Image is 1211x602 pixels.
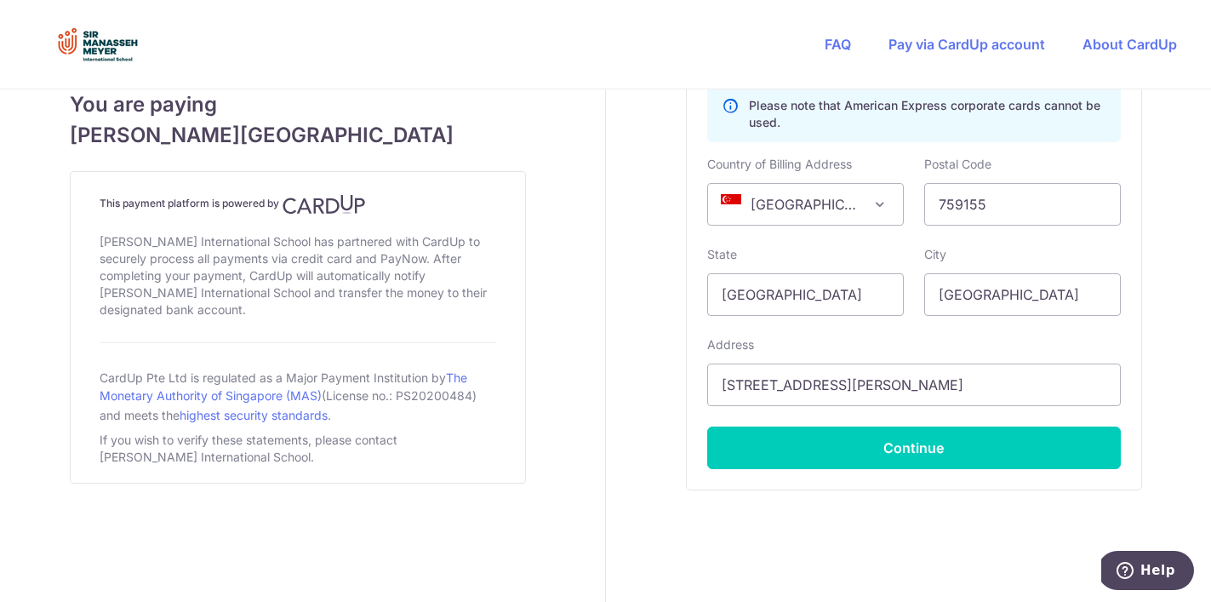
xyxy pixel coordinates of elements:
a: FAQ [825,36,851,53]
a: About CardUp [1082,36,1177,53]
span: Singapore [707,183,904,226]
label: Country of Billing Address [707,156,852,173]
div: CardUp Pte Ltd is regulated as a Major Payment Institution by (License no.: PS20200484) and meets... [100,364,496,428]
iframe: Opens a widget where you can find more information [1101,551,1194,593]
span: You are paying [70,89,526,120]
p: Please note that American Express corporate cards cannot be used. [749,97,1106,131]
label: Address [707,336,754,353]
div: If you wish to verify these statements, please contact [PERSON_NAME] International School. [100,428,496,469]
h4: This payment platform is powered by [100,194,496,215]
span: [PERSON_NAME][GEOGRAPHIC_DATA] [70,120,526,151]
button: Continue [707,427,1121,469]
a: Pay via CardUp account [888,36,1045,53]
label: City [924,246,946,263]
label: Postal Code [924,156,991,173]
span: Singapore [708,184,903,225]
label: State [707,246,737,263]
input: Example 123456 [924,183,1121,226]
a: highest security standards [180,408,328,422]
div: [PERSON_NAME] International School has partnered with CardUp to securely process all payments via... [100,230,496,322]
img: CardUp [283,194,366,215]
